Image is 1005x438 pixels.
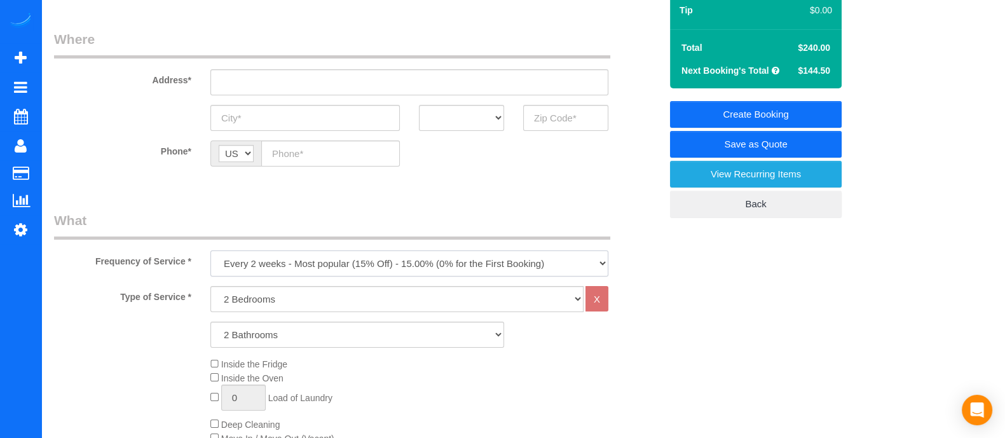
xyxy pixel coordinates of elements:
strong: Total [681,43,702,53]
a: Save as Quote [670,131,842,158]
label: Frequency of Service * [44,250,201,268]
span: $144.50 [798,65,830,76]
input: City* [210,105,400,131]
input: Phone* [261,140,400,167]
strong: Next Booking's Total [681,65,769,76]
span: Inside the Oven [221,373,284,383]
label: Tip [680,4,693,17]
a: View Recurring Items [670,161,842,188]
legend: Where [54,30,610,58]
label: Type of Service * [44,286,201,303]
label: Address* [44,69,201,86]
img: Automaid Logo [8,13,33,31]
span: Deep Cleaning [221,420,280,430]
div: $0.00 [773,4,832,17]
div: Open Intercom Messenger [962,395,992,425]
span: Inside the Fridge [221,359,287,369]
a: Create Booking [670,101,842,128]
a: Back [670,191,842,217]
label: Phone* [44,140,201,158]
span: $240.00 [798,43,830,53]
span: Load of Laundry [268,393,332,403]
legend: What [54,211,610,240]
input: Zip Code* [523,105,608,131]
